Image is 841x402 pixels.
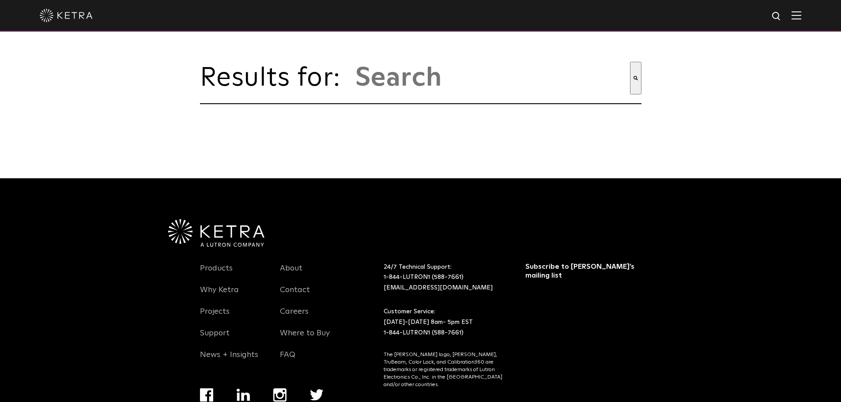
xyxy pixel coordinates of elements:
[384,274,464,280] a: 1-844-LUTRON1 (588-7661)
[200,307,230,327] a: Projects
[384,351,503,388] p: The [PERSON_NAME] logo, [PERSON_NAME], TruBeam, Color Lock, and Calibration360 are trademarks or ...
[630,62,641,94] button: Search
[280,307,309,327] a: Careers
[200,285,239,305] a: Why Ketra
[280,262,347,370] div: Navigation Menu
[200,263,233,284] a: Products
[384,262,503,293] p: 24/7 Technical Support:
[384,307,503,338] p: Customer Service: [DATE]-[DATE] 8am- 5pm EST
[355,62,630,94] input: This is a search field with an auto-suggest feature attached.
[280,350,295,370] a: FAQ
[280,263,302,284] a: About
[525,262,639,281] h3: Subscribe to [PERSON_NAME]’s mailing list
[771,11,782,22] img: search icon
[200,262,267,370] div: Navigation Menu
[273,388,287,402] img: instagram
[384,285,493,291] a: [EMAIL_ADDRESS][DOMAIN_NAME]
[168,219,264,247] img: Ketra-aLutronCo_White_RGB
[237,389,250,401] img: linkedin
[792,11,801,19] img: Hamburger%20Nav.svg
[200,328,230,349] a: Support
[200,388,213,402] img: facebook
[384,330,464,336] a: 1-844-LUTRON1 (588-7661)
[200,350,258,370] a: News + Insights
[280,328,330,349] a: Where to Buy
[310,389,324,401] img: twitter
[280,285,310,305] a: Contact
[40,9,93,22] img: ketra-logo-2019-white
[200,65,350,91] span: Results for:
